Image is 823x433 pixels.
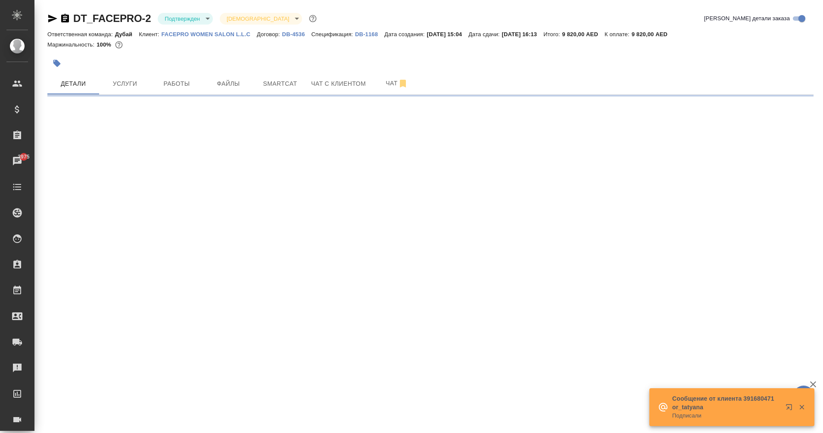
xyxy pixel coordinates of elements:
[208,78,249,89] span: Файлы
[543,31,562,37] p: Итого:
[780,399,801,419] button: Открыть в новой вкладке
[355,30,384,37] a: DB-1168
[793,403,811,411] button: Закрыть
[47,41,97,48] p: Маржинальность:
[156,78,197,89] span: Работы
[355,31,384,37] p: DB-1168
[224,15,292,22] button: [DEMOGRAPHIC_DATA]
[672,411,780,420] p: Подписали
[398,78,408,89] svg: Отписаться
[162,30,257,37] a: FACEPRO WOMEN SALON L.L.C
[97,41,113,48] p: 100%
[139,31,161,37] p: Клиент:
[502,31,544,37] p: [DATE] 16:13
[672,394,780,411] p: Сообщение от клиента 391680471 or_tatyana
[376,78,418,89] span: Чат
[312,31,355,37] p: Спецификация:
[2,150,32,172] a: 3975
[104,78,146,89] span: Услуги
[468,31,502,37] p: Дата сдачи:
[60,13,70,24] button: Скопировать ссылку
[257,31,282,37] p: Договор:
[605,31,632,37] p: К оплате:
[311,78,366,89] span: Чат с клиентом
[115,31,139,37] p: Дубай
[12,153,34,161] span: 3975
[47,54,66,73] button: Добавить тэг
[562,31,605,37] p: 9 820,00 AED
[307,13,318,24] button: Доп статусы указывают на важность/срочность заказа
[162,31,257,37] p: FACEPRO WOMEN SALON L.L.C
[384,31,427,37] p: Дата создания:
[282,30,312,37] a: DB-4536
[220,13,302,25] div: Подтвержден
[282,31,312,37] p: DB-4536
[704,14,790,23] span: [PERSON_NAME] детали заказа
[53,78,94,89] span: Детали
[632,31,674,37] p: 9 820,00 AED
[793,386,814,407] button: 🙏
[47,31,115,37] p: Ответственная команда:
[73,12,151,24] a: DT_FACEPRO-2
[427,31,469,37] p: [DATE] 15:04
[113,39,125,50] button: 0.00 AED;
[259,78,301,89] span: Smartcat
[158,13,213,25] div: Подтвержден
[162,15,203,22] button: Подтвержден
[47,13,58,24] button: Скопировать ссылку для ЯМессенджера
